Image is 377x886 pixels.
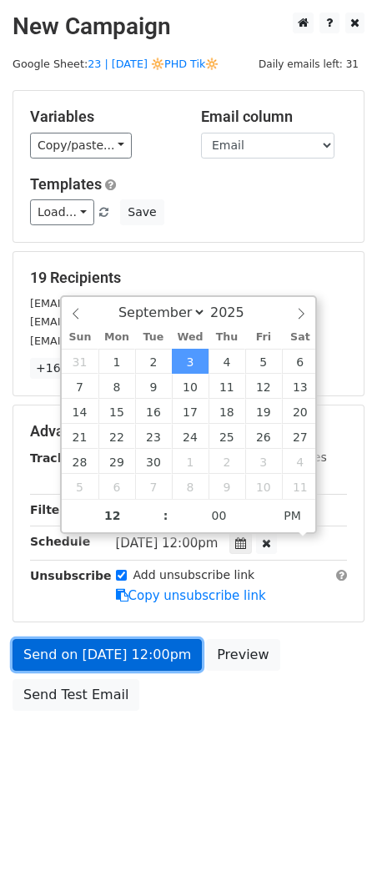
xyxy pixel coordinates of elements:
[168,499,270,532] input: Minute
[172,349,209,374] span: September 3, 2025
[282,332,319,343] span: Sat
[98,424,135,449] span: September 22, 2025
[209,474,245,499] span: October 9, 2025
[13,58,219,70] small: Google Sheet:
[13,679,139,711] a: Send Test Email
[253,55,364,73] span: Daily emails left: 31
[209,374,245,399] span: September 11, 2025
[62,374,98,399] span: September 7, 2025
[172,449,209,474] span: October 1, 2025
[30,297,216,310] small: [EMAIL_ADDRESS][DOMAIN_NAME]
[135,399,172,424] span: September 16, 2025
[172,474,209,499] span: October 8, 2025
[209,332,245,343] span: Thu
[135,424,172,449] span: September 23, 2025
[62,499,163,532] input: Hour
[245,449,282,474] span: October 3, 2025
[269,499,315,532] span: Click to toggle
[62,332,98,343] span: Sun
[172,374,209,399] span: September 10, 2025
[30,199,94,225] a: Load...
[116,536,219,551] span: [DATE] 12:00pm
[172,332,209,343] span: Wed
[30,358,100,379] a: +16 more
[282,449,319,474] span: October 4, 2025
[253,58,364,70] a: Daily emails left: 31
[282,424,319,449] span: September 27, 2025
[135,374,172,399] span: September 9, 2025
[172,424,209,449] span: September 24, 2025
[13,13,364,41] h2: New Campaign
[245,349,282,374] span: September 5, 2025
[282,399,319,424] span: September 20, 2025
[30,569,112,582] strong: Unsubscribe
[282,349,319,374] span: September 6, 2025
[30,335,216,347] small: [EMAIL_ADDRESS][DOMAIN_NAME]
[30,503,73,516] strong: Filters
[62,449,98,474] span: September 28, 2025
[261,449,326,466] label: UTM Codes
[282,374,319,399] span: September 13, 2025
[172,399,209,424] span: September 17, 2025
[30,422,347,440] h5: Advanced
[135,349,172,374] span: September 2, 2025
[62,399,98,424] span: September 14, 2025
[62,474,98,499] span: October 5, 2025
[98,374,135,399] span: September 8, 2025
[135,332,172,343] span: Tue
[98,332,135,343] span: Mon
[98,474,135,499] span: October 6, 2025
[30,133,132,159] a: Copy/paste...
[98,349,135,374] span: September 1, 2025
[13,639,202,671] a: Send on [DATE] 12:00pm
[245,399,282,424] span: September 19, 2025
[245,332,282,343] span: Fri
[294,806,377,886] iframe: Chat Widget
[30,269,347,287] h5: 19 Recipients
[62,424,98,449] span: September 21, 2025
[98,449,135,474] span: September 29, 2025
[209,349,245,374] span: September 4, 2025
[62,349,98,374] span: August 31, 2025
[30,315,216,328] small: [EMAIL_ADDRESS][DOMAIN_NAME]
[209,399,245,424] span: September 18, 2025
[206,639,279,671] a: Preview
[135,449,172,474] span: September 30, 2025
[245,374,282,399] span: September 12, 2025
[133,566,255,584] label: Add unsubscribe link
[98,399,135,424] span: September 15, 2025
[30,175,102,193] a: Templates
[201,108,347,126] h5: Email column
[30,108,176,126] h5: Variables
[30,535,90,548] strong: Schedule
[209,424,245,449] span: September 25, 2025
[116,588,266,603] a: Copy unsubscribe link
[209,449,245,474] span: October 2, 2025
[135,474,172,499] span: October 7, 2025
[120,199,163,225] button: Save
[30,451,86,465] strong: Tracking
[245,424,282,449] span: September 26, 2025
[88,58,219,70] a: 23 | [DATE] 🔆PHD Tik🔆
[245,474,282,499] span: October 10, 2025
[163,499,168,532] span: :
[282,474,319,499] span: October 11, 2025
[206,305,266,320] input: Year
